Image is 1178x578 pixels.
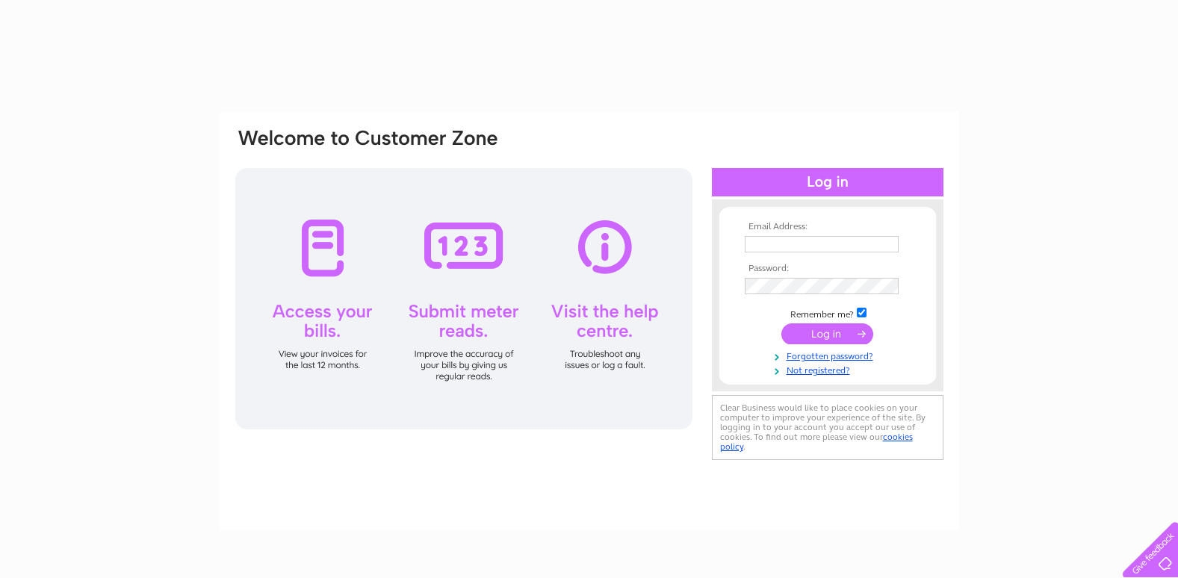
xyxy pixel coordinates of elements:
a: Not registered? [745,362,914,376]
div: Clear Business would like to place cookies on your computer to improve your experience of the sit... [712,395,943,460]
th: Password: [741,264,914,274]
a: cookies policy [720,432,913,452]
th: Email Address: [741,222,914,232]
input: Submit [781,323,873,344]
td: Remember me? [741,305,914,320]
a: Forgotten password? [745,348,914,362]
